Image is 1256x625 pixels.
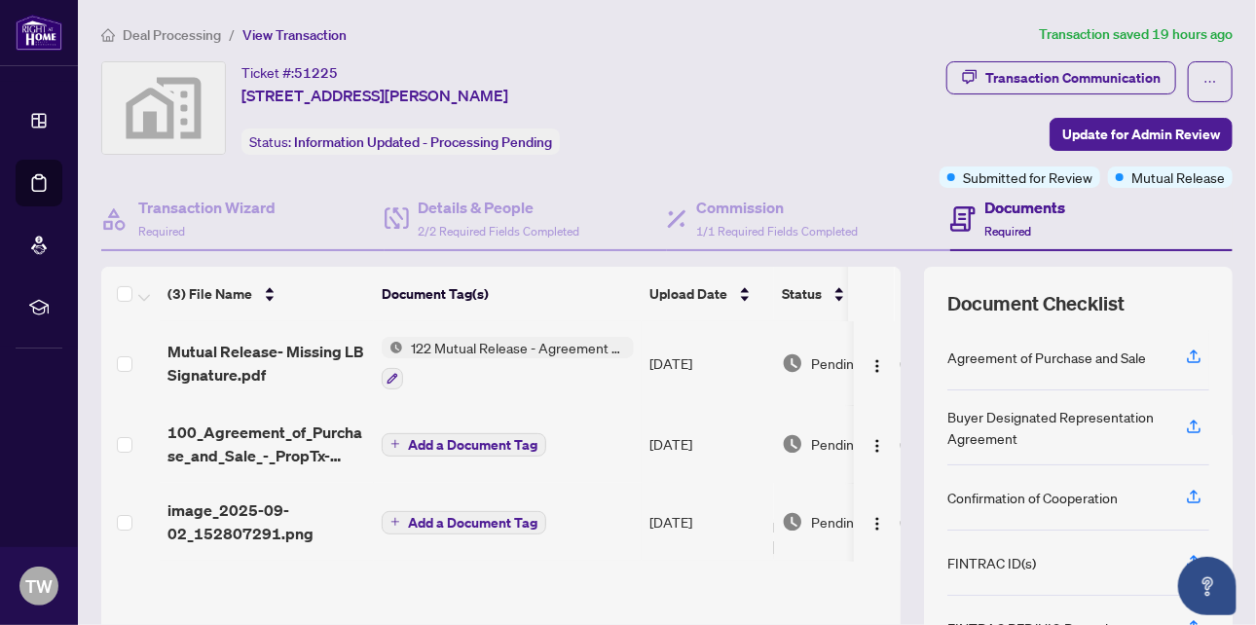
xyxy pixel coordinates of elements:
[1050,118,1233,151] button: Update for Admin Review
[862,506,893,537] button: Logo
[241,129,560,155] div: Status:
[869,438,885,454] img: Logo
[642,483,774,561] td: [DATE]
[947,487,1118,508] div: Confirmation of Cooperation
[862,348,893,379] button: Logo
[1039,23,1233,46] article: Transaction saved 19 hours ago
[167,421,366,467] span: 100_Agreement_of_Purchase_and_Sale_-_PropTx-OREA__4_ 1.pdf
[946,61,1176,94] button: Transaction Communication
[382,337,634,389] button: Status Icon122 Mutual Release - Agreement of Purchase and Sale
[782,511,803,533] img: Document Status
[167,340,366,386] span: Mutual Release- Missing LB Signature.pdf
[241,61,338,84] div: Ticket #:
[138,196,276,219] h4: Transaction Wizard
[242,26,347,44] span: View Transaction
[1203,75,1217,89] span: ellipsis
[1131,166,1225,188] span: Mutual Release
[382,433,546,457] button: Add a Document Tag
[123,26,221,44] span: Deal Processing
[294,64,338,82] span: 51225
[419,196,580,219] h4: Details & People
[963,166,1092,188] span: Submitted for Review
[869,358,885,374] img: Logo
[862,428,893,460] button: Logo
[1062,119,1220,150] span: Update for Admin Review
[696,196,858,219] h4: Commission
[985,224,1032,239] span: Required
[382,431,546,457] button: Add a Document Tag
[241,84,508,107] span: [STREET_ADDRESS][PERSON_NAME]
[382,509,546,534] button: Add a Document Tag
[985,196,1066,219] h4: Documents
[811,511,908,533] span: Pending Review
[25,572,53,600] span: TW
[160,267,374,321] th: (3) File Name
[985,62,1161,93] div: Transaction Communication
[947,552,1036,573] div: FINTRAC ID(s)
[1178,557,1237,615] button: Open asap
[138,224,185,239] span: Required
[101,28,115,42] span: home
[642,321,774,405] td: [DATE]
[947,347,1146,368] div: Agreement of Purchase and Sale
[374,267,642,321] th: Document Tag(s)
[869,516,885,532] img: Logo
[696,224,858,239] span: 1/1 Required Fields Completed
[382,337,403,358] img: Status Icon
[419,224,580,239] span: 2/2 Required Fields Completed
[294,133,552,151] span: Information Updated - Processing Pending
[782,352,803,374] img: Document Status
[782,433,803,455] img: Document Status
[642,405,774,483] td: [DATE]
[649,283,727,305] span: Upload Date
[16,15,62,51] img: logo
[403,337,634,358] span: 122 Mutual Release - Agreement of Purchase and Sale
[642,267,774,321] th: Upload Date
[774,267,940,321] th: Status
[782,283,822,305] span: Status
[167,498,366,545] span: image_2025-09-02_152807291.png
[947,406,1163,449] div: Buyer Designated Representation Agreement
[102,62,225,154] img: svg%3e
[390,517,400,527] span: plus
[408,516,537,530] span: Add a Document Tag
[947,290,1125,317] span: Document Checklist
[811,352,908,374] span: Pending Review
[408,438,537,452] span: Add a Document Tag
[167,283,252,305] span: (3) File Name
[382,511,546,534] button: Add a Document Tag
[390,439,400,449] span: plus
[229,23,235,46] li: /
[811,433,908,455] span: Pending Review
